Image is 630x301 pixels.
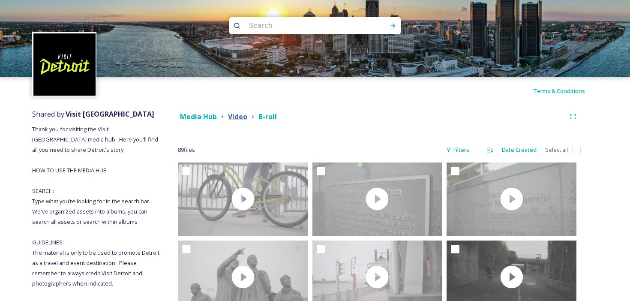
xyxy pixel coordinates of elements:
[545,146,568,154] span: Select all
[178,146,195,154] span: 89 file s
[178,163,308,235] img: thumbnail
[33,33,96,96] img: VISIT%20DETROIT%20LOGO%20-%20BLACK%20BACKGROUND.png
[312,163,442,235] img: thumbnail
[66,109,154,119] strong: Visit [GEOGRAPHIC_DATA]
[441,141,474,158] div: Filters
[447,163,576,235] img: thumbnail
[180,112,217,121] strong: Media Hub
[258,112,277,121] strong: B-roll
[533,86,598,96] a: Terms & Conditions
[32,109,154,119] span: Shared by:
[245,16,362,35] input: Search
[498,141,541,158] div: Date Created
[228,112,247,121] strong: Video
[533,87,585,95] span: Terms & Conditions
